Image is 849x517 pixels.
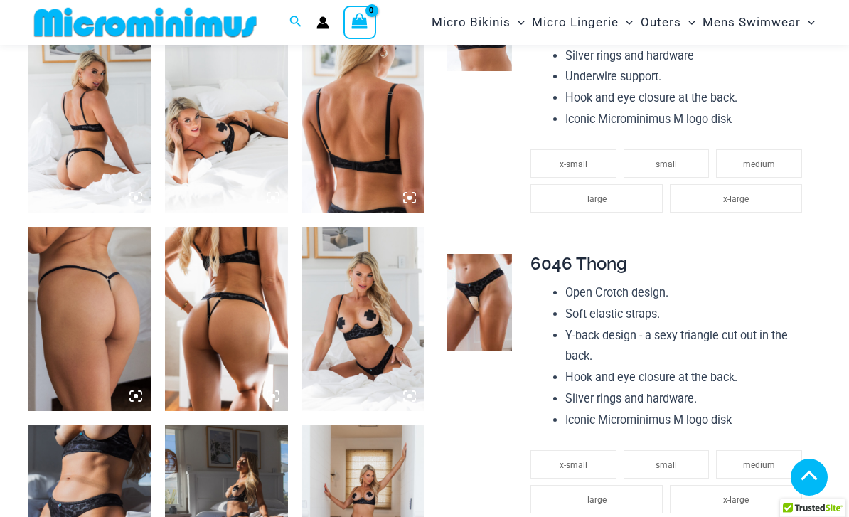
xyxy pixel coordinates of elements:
[716,450,802,479] li: medium
[637,4,699,41] a: OutersMenu ToggleMenu Toggle
[587,495,607,505] span: large
[530,149,616,178] li: x-small
[289,14,302,31] a: Search icon link
[565,304,809,325] li: Soft elastic straps.
[28,6,262,38] img: MM SHOP LOGO FLAT
[343,6,376,38] a: View Shopping Cart, empty
[511,4,525,41] span: Menu Toggle
[699,4,818,41] a: Mens SwimwearMenu ToggleMenu Toggle
[723,194,749,204] span: x-large
[565,282,809,304] li: Open Crotch design.
[165,227,287,410] img: Nights Fall Silver Leopard 1036 Bra 6046 Thong
[530,253,627,274] span: 6046 Thong
[165,29,287,213] img: Nights Fall Silver Leopard 1036 Bra 6046 Thong
[428,4,528,41] a: Micro BikinisMenu ToggleMenu Toggle
[565,109,809,130] li: Iconic Microminimus M logo disk
[532,4,619,41] span: Micro Lingerie
[801,4,815,41] span: Menu Toggle
[528,4,636,41] a: Micro LingerieMenu ToggleMenu Toggle
[560,460,587,470] span: x-small
[743,159,775,169] span: medium
[432,4,511,41] span: Micro Bikinis
[28,29,151,213] img: Nights Fall Silver Leopard 1036 Bra 6046 Thong
[447,254,512,351] img: Nights Fall Silver Leopard 6046 Thong
[28,227,151,410] img: Nights Fall Silver Leopard 6516 Micro
[565,410,809,431] li: Iconic Microminimus M logo disk
[624,450,710,479] li: small
[316,16,329,29] a: Account icon link
[565,367,809,388] li: Hook and eye closure at the back.
[302,227,424,410] img: Nights Fall Silver Leopard 1036 Bra 6046 Thong
[565,388,809,410] li: Silver rings and hardware.
[530,450,616,479] li: x-small
[670,184,802,213] li: x-large
[587,194,607,204] span: large
[530,184,663,213] li: large
[723,495,749,505] span: x-large
[641,4,681,41] span: Outers
[656,460,677,470] span: small
[565,87,809,109] li: Hook and eye closure at the back.
[656,159,677,169] span: small
[619,4,633,41] span: Menu Toggle
[670,485,802,513] li: x-large
[565,325,809,367] li: Y-back design - a sexy triangle cut out in the back.
[426,2,821,43] nav: Site Navigation
[565,66,809,87] li: Underwire support.
[624,149,710,178] li: small
[681,4,695,41] span: Menu Toggle
[530,485,663,513] li: large
[743,460,775,470] span: medium
[716,149,802,178] li: medium
[302,29,424,213] img: Nights Fall Silver Leopard 1036 Bra
[703,4,801,41] span: Mens Swimwear
[565,46,809,67] li: Silver rings and hardware
[560,159,587,169] span: x-small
